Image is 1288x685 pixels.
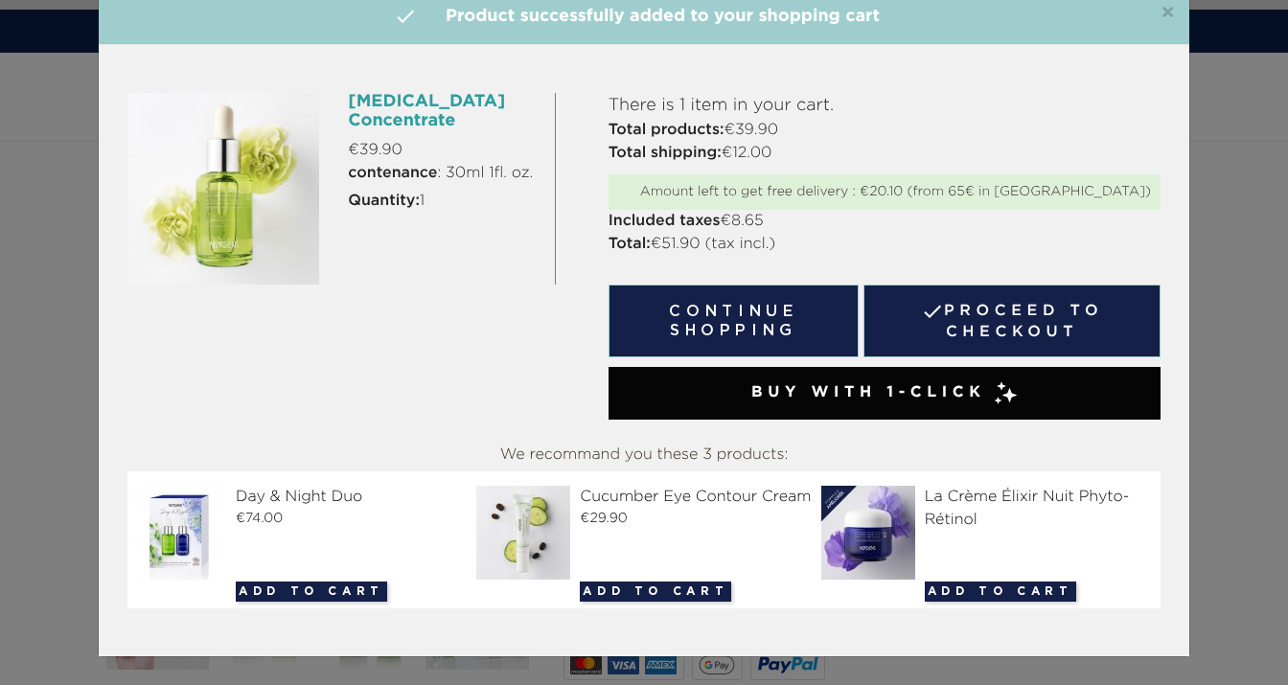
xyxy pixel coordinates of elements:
img: Day & Night Duo [132,486,234,580]
p: There is 1 item in your cart. [609,93,1161,119]
i:  [394,5,417,28]
button: Continue shopping [609,285,860,357]
img: La Crème Élixir Nuit Phyto-Rétinol [821,486,923,580]
button: Add to cart [925,582,1076,602]
div: Day & Night Duo [132,486,467,509]
div: La Crème Élixir Nuit Phyto-Rétinol [821,486,1156,532]
div: Cucumber Eye Contour Cream [476,486,811,509]
p: €39.90 [348,139,540,162]
button: Add to cart [236,582,387,602]
strong: Total products: [609,123,724,138]
a: Proceed to checkout [863,285,1161,357]
h4: Product successfully added to your shopping cart [113,4,1175,30]
strong: contenance [348,166,437,181]
p: €8.65 [609,210,1161,233]
span: × [1161,2,1175,25]
strong: Included taxes [609,214,721,229]
p: €51.90 (tax incl.) [609,233,1161,256]
p: €12.00 [609,142,1161,165]
button: Close [1161,2,1175,25]
div: We recommand you these 3 products: [127,439,1161,471]
div: €74.00 [132,509,467,529]
h6: [MEDICAL_DATA] Concentrate [348,93,540,131]
strong: Total shipping: [609,146,722,161]
div: €29.90 [476,509,811,529]
span: : 30ml 1fl. oz. [348,162,533,185]
div: Amount left to get free delivery : €20.10 (from 65€ in [GEOGRAPHIC_DATA]) [618,184,1151,200]
p: 1 [348,190,540,213]
strong: Total: [609,237,651,252]
button: Add to cart [580,582,731,602]
strong: Quantity: [348,194,420,209]
img: Cucumber Eye Contour Cream [476,486,578,580]
p: €39.90 [609,119,1161,142]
